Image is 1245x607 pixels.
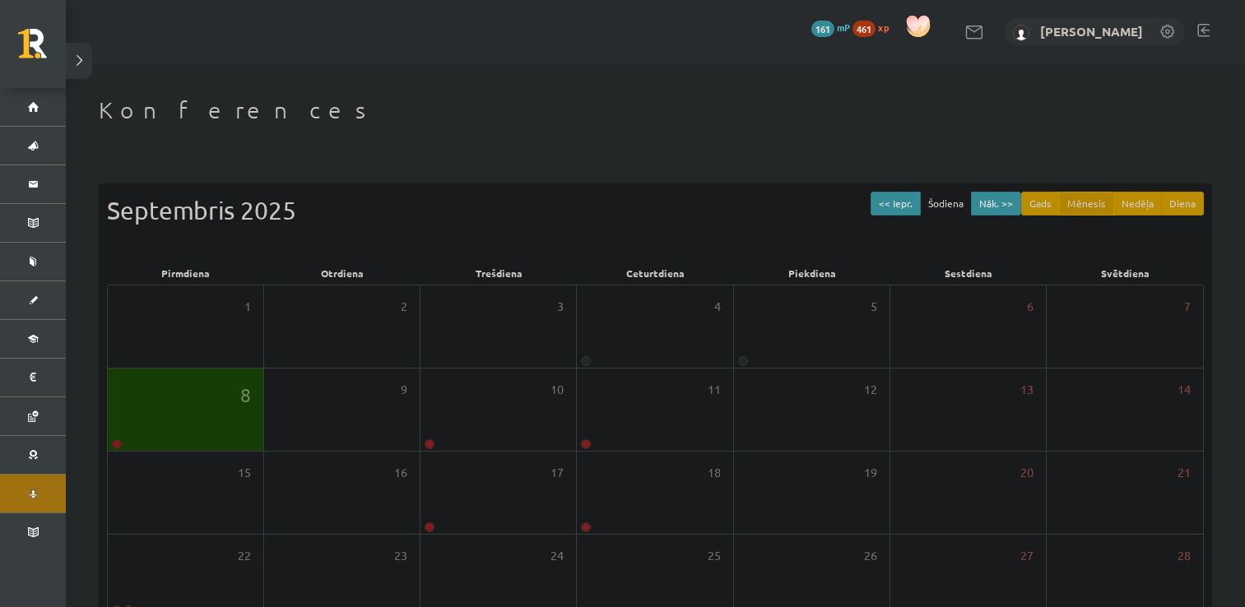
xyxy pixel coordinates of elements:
span: 5 [871,298,877,316]
span: 3 [557,298,564,316]
button: Šodiena [920,192,972,215]
a: 461 xp [852,21,897,34]
span: 4 [714,298,721,316]
button: Gads [1021,192,1060,215]
span: 17 [550,464,564,482]
button: Diena [1161,192,1204,215]
span: 14 [1178,381,1191,399]
button: Mēnesis [1059,192,1114,215]
span: 22 [238,547,251,565]
span: 9 [401,381,407,399]
a: Rīgas 1. Tālmācības vidusskola [18,29,66,70]
span: 2 [401,298,407,316]
span: 8 [240,381,251,409]
div: Pirmdiena [107,262,263,285]
span: 7 [1184,298,1191,316]
span: 10 [550,381,564,399]
span: 1 [244,298,251,316]
div: Piekdiena [734,262,890,285]
h1: Konferences [99,96,1212,124]
span: 19 [864,464,877,482]
span: 16 [394,464,407,482]
span: 13 [1020,381,1034,399]
span: 26 [864,547,877,565]
span: 20 [1020,464,1034,482]
button: << Iepr. [871,192,921,215]
span: 6 [1027,298,1034,316]
span: 21 [1178,464,1191,482]
span: 461 [852,21,876,37]
span: 24 [550,547,564,565]
span: xp [878,21,889,34]
span: 161 [811,21,834,37]
span: 27 [1020,547,1034,565]
div: Septembris 2025 [107,192,1204,229]
div: Trešdiena [420,262,577,285]
button: Nedēļa [1113,192,1162,215]
span: 11 [708,381,721,399]
div: Otrdiena [263,262,420,285]
span: 23 [394,547,407,565]
span: 15 [238,464,251,482]
img: Meldra Mežvagare [1013,25,1029,41]
span: 12 [864,381,877,399]
span: 28 [1178,547,1191,565]
a: [PERSON_NAME] [1040,23,1143,39]
span: 25 [708,547,721,565]
div: Ceturtdiena [577,262,733,285]
span: 18 [708,464,721,482]
div: Sestdiena [890,262,1047,285]
button: Nāk. >> [971,192,1021,215]
a: 161 mP [811,21,850,34]
div: Svētdiena [1048,262,1204,285]
span: mP [837,21,850,34]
